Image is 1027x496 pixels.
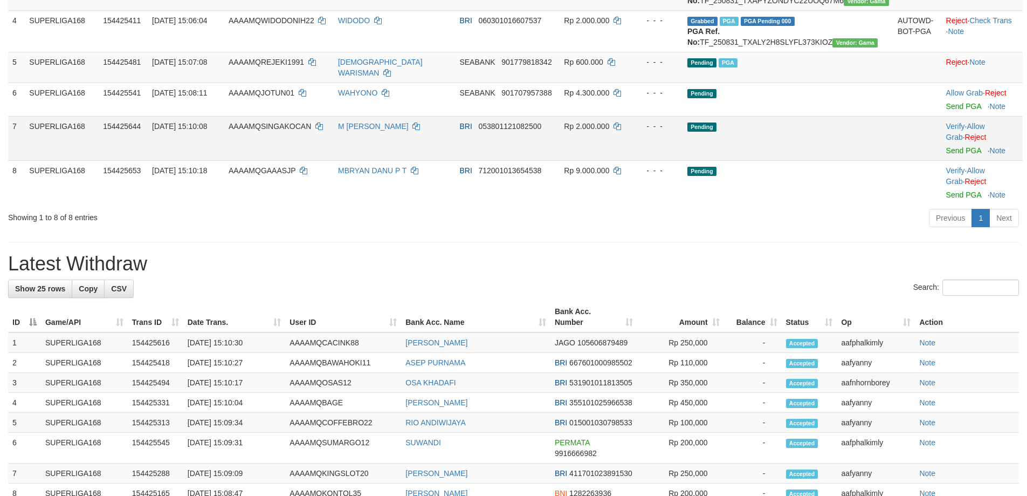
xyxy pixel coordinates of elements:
[25,10,99,52] td: SUPERLIGA168
[971,209,990,227] a: 1
[405,358,465,367] a: ASEP PURNAMA
[128,464,183,484] td: 154425288
[72,280,105,298] a: Copy
[25,116,99,160] td: SUPERLIGA168
[8,208,420,223] div: Showing 1 to 8 of 8 entries
[637,332,724,353] td: Rp 250,000
[183,302,286,332] th: Date Trans.: activate to sort column ascending
[8,302,41,332] th: ID: activate to sort column descending
[285,373,401,393] td: AAAAMQOSAS12
[687,167,716,176] span: Pending
[285,393,401,413] td: AAAAMQBAGE
[41,332,128,353] td: SUPERLIGA168
[8,83,25,116] td: 6
[719,58,737,67] span: Marked by aafounsreynich
[8,353,41,373] td: 2
[946,122,985,141] span: ·
[990,102,1006,111] a: Note
[501,58,552,66] span: Copy 901779818342 to clipboard
[786,379,818,388] span: Accepted
[786,419,818,428] span: Accepted
[564,166,609,175] span: Rp 9.000.000
[637,393,724,413] td: Rp 450,000
[41,302,128,332] th: Game/API: activate to sort column ascending
[183,332,286,353] td: [DATE] 15:10:30
[405,398,467,407] a: [PERSON_NAME]
[555,438,590,447] span: PERMATA
[25,160,99,205] td: SUPERLIGA168
[152,166,207,175] span: [DATE] 15:10:18
[919,438,935,447] a: Note
[285,302,401,332] th: User ID: activate to sort column ascending
[25,83,99,116] td: SUPERLIGA168
[555,338,575,347] span: JAGO
[8,373,41,393] td: 3
[636,87,679,98] div: - - -
[478,16,541,25] span: Copy 060301016607537 to clipboard
[229,58,304,66] span: AAAAMQREJEKI1991
[338,166,406,175] a: MBRYAN DANU P T
[786,359,818,368] span: Accepted
[555,378,567,387] span: BRI
[41,413,128,433] td: SUPERLIGA168
[837,373,915,393] td: aafnhornborey
[128,332,183,353] td: 154425616
[946,166,985,186] a: Allow Grab
[919,338,935,347] a: Note
[8,280,72,298] a: Show 25 rows
[152,58,207,66] span: [DATE] 15:07:08
[285,464,401,484] td: AAAAMQKINGSLOT20
[919,398,935,407] a: Note
[555,418,567,427] span: BRI
[41,393,128,413] td: SUPERLIGA168
[555,398,567,407] span: BRI
[405,469,467,478] a: [PERSON_NAME]
[285,332,401,353] td: AAAAMQCACINK88
[915,302,1019,332] th: Action
[501,89,552,97] span: Copy 901707957388 to clipboard
[285,433,401,464] td: AAAAMQSUMARGO12
[15,284,65,293] span: Show 25 rows
[837,353,915,373] td: aafyanny
[79,284,98,293] span: Copy
[405,378,456,387] a: OSA KHADAFI
[405,438,441,447] a: SUWANDI
[8,413,41,433] td: 5
[946,166,985,186] span: ·
[459,89,495,97] span: SEABANK
[946,122,985,141] a: Allow Grab
[111,284,127,293] span: CSV
[786,339,818,348] span: Accepted
[183,464,286,484] td: [DATE] 15:09:09
[569,358,632,367] span: Copy 667601000985502 to clipboard
[724,302,782,332] th: Balance: activate to sort column ascending
[919,358,935,367] a: Note
[229,166,295,175] span: AAAAMQGAAASJP
[929,209,972,227] a: Previous
[724,413,782,433] td: -
[724,373,782,393] td: -
[229,122,311,131] span: AAAAMQSINGAKOCAN
[687,58,716,67] span: Pending
[550,302,637,332] th: Bank Acc. Number: activate to sort column ascending
[103,122,141,131] span: 154425644
[103,16,141,25] span: 154425411
[183,413,286,433] td: [DATE] 15:09:34
[636,57,679,67] div: - - -
[637,433,724,464] td: Rp 200,000
[128,353,183,373] td: 154425418
[837,332,915,353] td: aafphalkimly
[41,353,128,373] td: SUPERLIGA168
[636,15,679,26] div: - - -
[285,353,401,373] td: AAAAMQBAWAHOKI11
[782,302,837,332] th: Status: activate to sort column ascending
[942,280,1019,296] input: Search:
[919,378,935,387] a: Note
[152,122,207,131] span: [DATE] 15:10:08
[569,469,632,478] span: Copy 411701023891530 to clipboard
[8,332,41,353] td: 1
[459,122,472,131] span: BRI
[990,191,1006,199] a: Note
[8,52,25,83] td: 5
[285,413,401,433] td: AAAAMQCOFFEBRO22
